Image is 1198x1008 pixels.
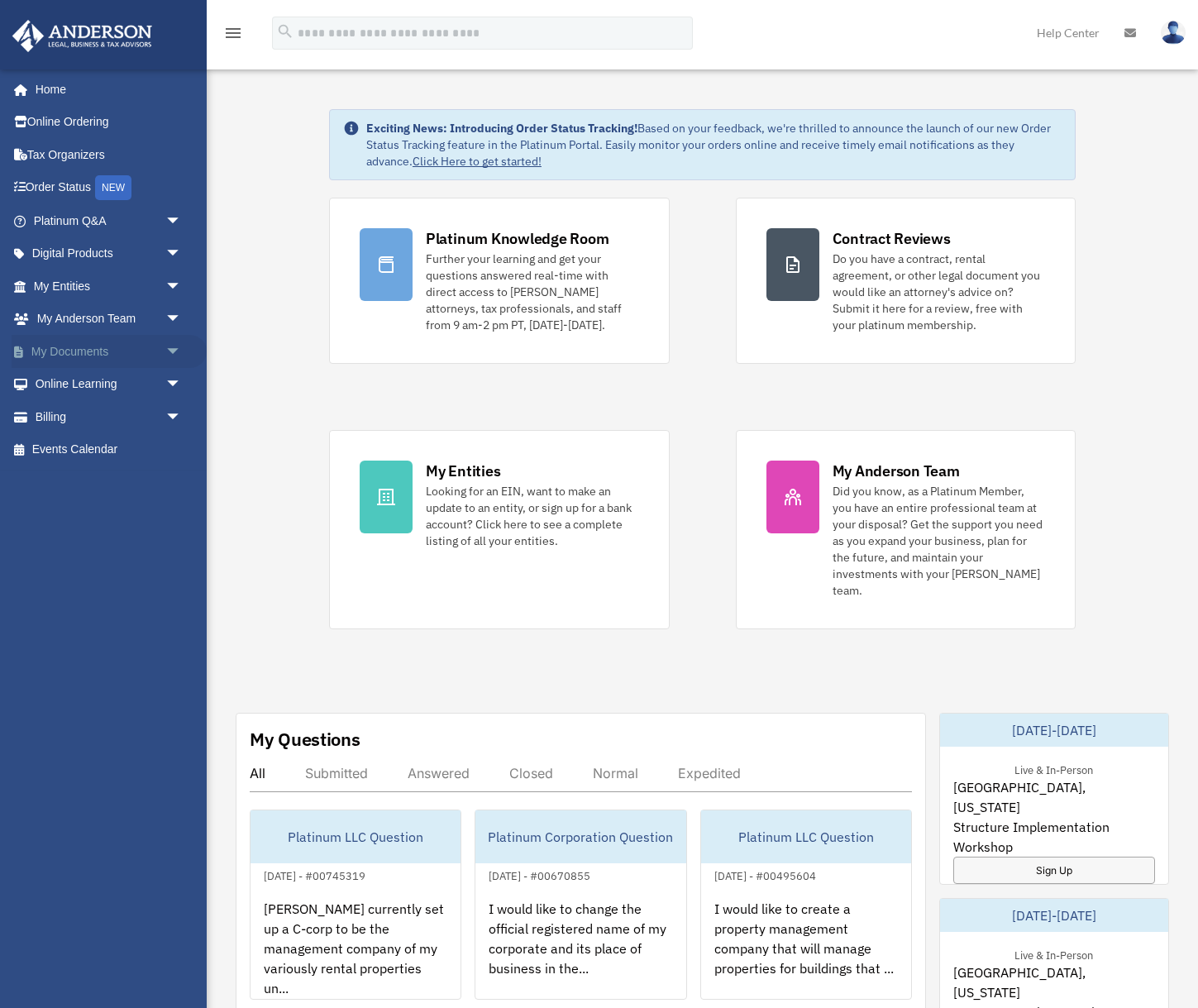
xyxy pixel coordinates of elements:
[475,810,685,863] div: Platinum Corporation Question
[12,400,207,433] a: Billingarrow_drop_down
[366,121,637,136] strong: Exciting News: Introducing Order Status Tracking!
[251,810,461,863] div: Platinum LLC Question
[165,270,198,303] span: arrow_drop_down
[475,810,686,1000] a: Platinum Corporation Question[DATE] - #00670855I would like to change the official registered nam...
[250,810,461,1000] a: Platinum LLC Question[DATE] - #00745319[PERSON_NAME] currently set up a C-corp to be the manageme...
[165,303,198,337] span: arrow_drop_down
[305,765,368,781] div: Submitted
[833,251,1046,333] div: Do you have a contract, rental agreement, or other legal document you would like an attorney's ad...
[833,461,960,481] div: My Anderson Team
[509,765,553,781] div: Closed
[953,777,1155,817] span: [GEOGRAPHIC_DATA], [US_STATE]
[475,866,604,883] div: [DATE] - #00670855
[12,106,207,139] a: Online Ordering
[426,251,639,333] div: Further your learning and get your questions answered real-time with direct access to [PERSON_NAM...
[250,727,360,752] div: My Questions
[940,714,1168,747] div: [DATE]-[DATE]
[366,120,1062,170] div: Based on your feedback, we're thrilled to announce the launch of our new Order Status Tracking fe...
[408,765,470,781] div: Answered
[833,483,1046,599] div: Did you know, as a Platinum Member, you have an entire professional team at your disposal? Get th...
[1001,945,1106,963] div: Live & In-Person
[329,430,670,629] a: My Entities Looking for an EIN, want to make an update to an entity, or sign up for a bank accoun...
[736,430,1076,629] a: My Anderson Team Did you know, as a Platinum Member, you have an entire professional team at your...
[165,368,198,402] span: arrow_drop_down
[953,963,1155,1002] span: [GEOGRAPHIC_DATA], [US_STATE]
[165,400,198,434] span: arrow_drop_down
[12,270,207,303] a: My Entitiesarrow_drop_down
[250,765,265,781] div: All
[701,810,911,863] div: Platinum LLC Question
[223,29,243,43] a: menu
[95,175,131,200] div: NEW
[678,765,741,781] div: Expedited
[12,237,207,270] a: Digital Productsarrow_drop_down
[12,433,207,466] a: Events Calendar
[7,20,157,52] img: Anderson Advisors Platinum Portal
[223,23,243,43] i: menu
[276,22,294,41] i: search
[12,335,207,368] a: My Documentsarrow_drop_down
[1161,21,1186,45] img: User Pic
[165,335,198,369] span: arrow_drop_down
[1001,760,1106,777] div: Live & In-Person
[12,303,207,336] a: My Anderson Teamarrow_drop_down
[251,866,379,883] div: [DATE] - #00745319
[593,765,638,781] div: Normal
[165,237,198,271] span: arrow_drop_down
[426,228,609,249] div: Platinum Knowledge Room
[12,138,207,171] a: Tax Organizers
[833,228,951,249] div: Contract Reviews
[165,204,198,238] span: arrow_drop_down
[701,866,829,883] div: [DATE] - #00495604
[736,198,1076,364] a: Contract Reviews Do you have a contract, rental agreement, or other legal document you would like...
[12,368,207,401] a: Online Learningarrow_drop_down
[426,461,500,481] div: My Entities
[413,154,542,169] a: Click Here to get started!
[940,899,1168,932] div: [DATE]-[DATE]
[426,483,639,549] div: Looking for an EIN, want to make an update to an entity, or sign up for a bank account? Click her...
[953,817,1155,857] span: Structure Implementation Workshop
[953,857,1155,884] a: Sign Up
[12,73,198,106] a: Home
[329,198,670,364] a: Platinum Knowledge Room Further your learning and get your questions answered real-time with dire...
[12,204,207,237] a: Platinum Q&Aarrow_drop_down
[12,171,207,205] a: Order StatusNEW
[700,810,912,1000] a: Platinum LLC Question[DATE] - #00495604I would like to create a property management company that ...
